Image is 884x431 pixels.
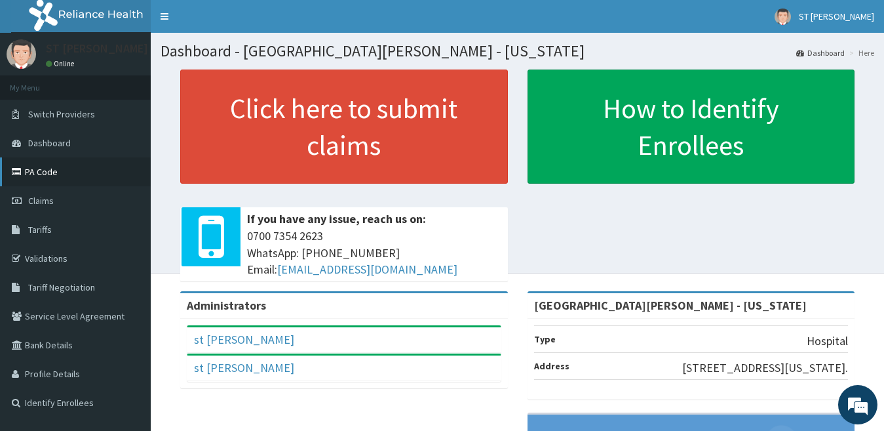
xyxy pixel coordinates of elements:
a: Click here to submit claims [180,70,508,184]
a: [EMAIL_ADDRESS][DOMAIN_NAME] [277,262,457,277]
li: Here [846,47,874,58]
span: Tariff Negotiation [28,281,95,293]
span: Dashboard [28,137,71,149]
strong: [GEOGRAPHIC_DATA][PERSON_NAME] - [US_STATE] [534,298,807,313]
img: User Image [775,9,791,25]
p: [STREET_ADDRESS][US_STATE]. [682,359,848,377]
p: ST [PERSON_NAME] [46,43,148,54]
span: Switch Providers [28,108,95,120]
b: Type [534,333,556,345]
p: Hospital [807,333,848,350]
b: If you have any issue, reach us on: [247,211,426,226]
a: st [PERSON_NAME] [194,332,294,347]
span: Claims [28,195,54,207]
span: Tariffs [28,224,52,236]
a: Online [46,59,77,68]
b: Administrators [187,298,266,313]
a: Dashboard [796,47,845,58]
span: 0700 7354 2623 WhatsApp: [PHONE_NUMBER] Email: [247,228,501,278]
h1: Dashboard - [GEOGRAPHIC_DATA][PERSON_NAME] - [US_STATE] [161,43,874,60]
img: User Image [7,39,36,69]
b: Address [534,360,569,372]
span: ST [PERSON_NAME] [799,10,874,22]
a: How to Identify Enrollees [528,70,855,184]
a: st [PERSON_NAME] [194,360,294,375]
